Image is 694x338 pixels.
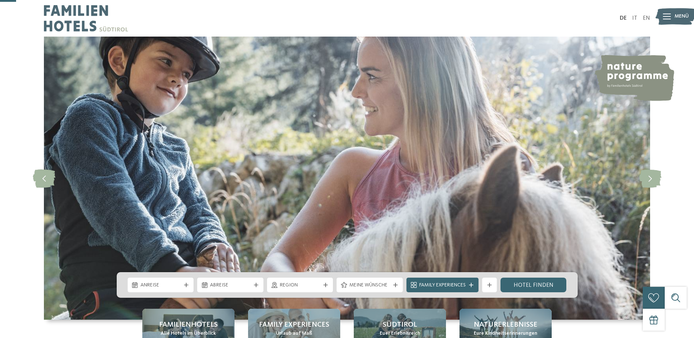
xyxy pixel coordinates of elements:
span: Abreise [210,282,251,289]
a: EN [643,15,650,21]
a: Hotel finden [500,278,567,292]
span: Region [280,282,320,289]
span: Urlaub auf Maß [276,330,312,337]
span: Family Experiences [259,320,329,330]
img: nature programme by Familienhotels Südtirol [594,55,674,101]
span: Familienhotels [159,320,218,330]
span: Meine Wünsche [349,282,390,289]
span: Menü [675,13,689,20]
a: IT [632,15,637,21]
span: Naturerlebnisse [474,320,537,330]
span: Family Experiences [419,282,466,289]
span: Eure Kindheitserinnerungen [474,330,537,337]
span: Euer Erlebnisreich [380,330,420,337]
span: Anreise [140,282,181,289]
span: Alle Hotels im Überblick [161,330,216,337]
span: Südtirol [383,320,417,330]
a: DE [620,15,627,21]
img: Familienhotels Südtirol: The happy family places [44,37,650,320]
